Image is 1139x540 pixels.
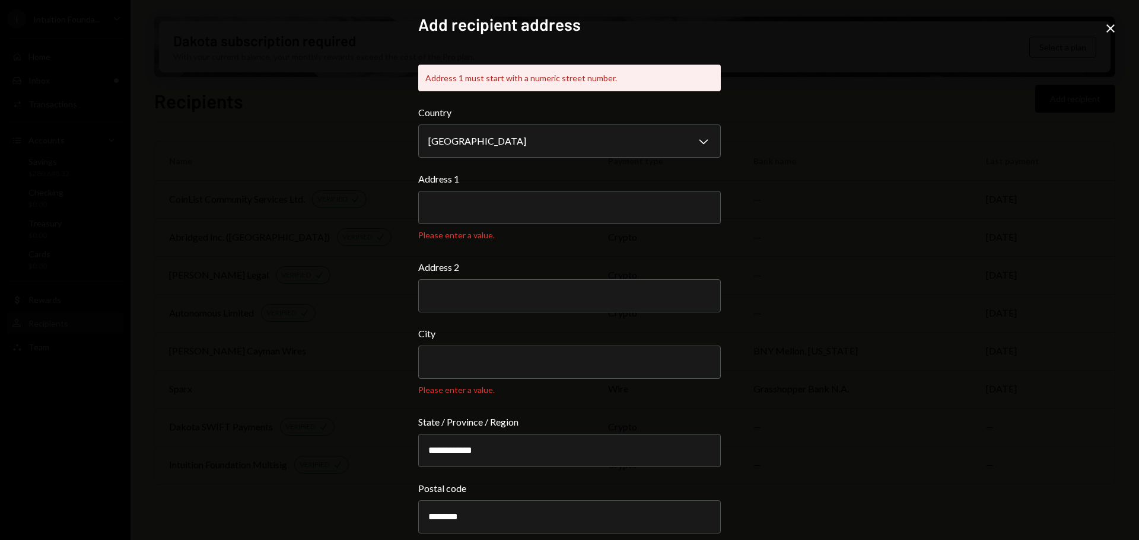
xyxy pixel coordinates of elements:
[418,260,721,274] label: Address 2
[418,384,721,396] div: Please enter a value.
[418,124,721,158] button: Country
[418,481,721,496] label: Postal code
[418,172,721,186] label: Address 1
[418,229,721,241] div: Please enter a value.
[418,327,721,341] label: City
[418,13,721,36] h2: Add recipient address
[418,106,721,120] label: Country
[418,415,721,429] label: State / Province / Region
[418,65,721,91] div: Address 1 must start with a numeric street number.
